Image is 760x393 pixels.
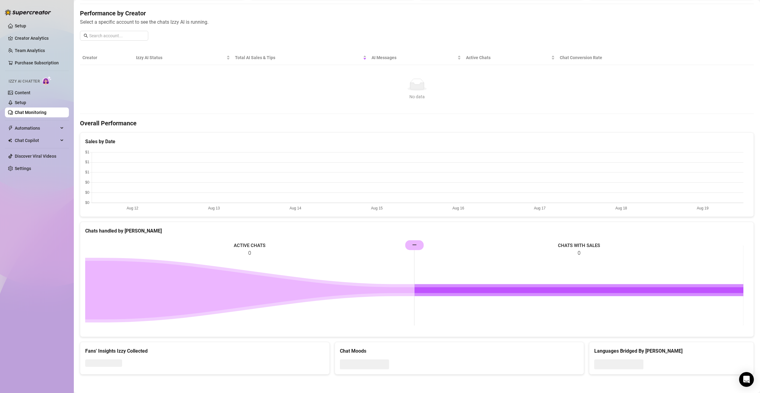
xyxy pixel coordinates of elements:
[464,51,557,65] th: Active Chats
[85,227,749,235] div: Chats handled by [PERSON_NAME]
[15,136,58,145] span: Chat Copilot
[15,60,59,65] a: Purchase Subscription
[80,51,133,65] th: Creator
[340,347,579,355] div: Chat Moods
[8,126,13,131] span: thunderbolt
[15,48,45,53] a: Team Analytics
[15,33,64,43] a: Creator Analytics
[85,347,324,355] div: Fans' Insights Izzy Collected
[5,9,51,15] img: logo-BBDzfeDw.svg
[133,51,232,65] th: Izzy AI Status
[80,18,754,26] span: Select a specific account to see the chats Izzy AI is running.
[8,138,12,143] img: Chat Copilot
[80,9,754,18] h4: Performance by Creator
[739,372,754,387] div: Open Intercom Messenger
[89,32,145,39] input: Search account...
[42,76,52,85] img: AI Chatter
[85,93,749,100] div: No data
[369,51,464,65] th: AI Messages
[85,138,749,145] div: Sales by Date
[594,347,749,355] div: Languages Bridged By [PERSON_NAME]
[466,54,550,61] span: Active Chats
[15,100,26,105] a: Setup
[557,51,686,65] th: Chat Conversion Rate
[15,23,26,28] a: Setup
[15,110,46,115] a: Chat Monitoring
[136,54,225,61] span: Izzy AI Status
[15,166,31,171] a: Settings
[233,51,369,65] th: Total AI Sales & Tips
[15,123,58,133] span: Automations
[84,34,88,38] span: search
[15,90,30,95] a: Content
[235,54,362,61] span: Total AI Sales & Tips
[80,119,754,128] h4: Overall Performance
[15,154,56,159] a: Discover Viral Videos
[9,79,40,84] span: Izzy AI Chatter
[372,54,456,61] span: AI Messages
